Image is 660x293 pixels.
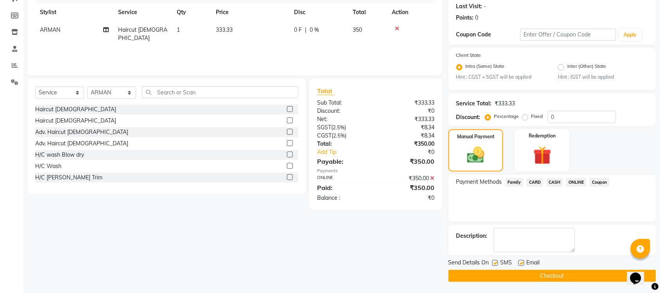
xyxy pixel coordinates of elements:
[387,148,441,156] div: ₹0
[311,174,376,183] div: ONLINE
[113,4,172,21] th: Service
[475,14,479,22] div: 0
[448,270,656,282] button: Checkout
[376,123,441,132] div: ₹8.34
[376,140,441,148] div: ₹350.00
[317,132,332,139] span: CGST
[311,115,376,123] div: Net:
[376,99,441,107] div: ₹333.33
[528,144,557,166] img: _gift.svg
[311,99,376,107] div: Sub Total:
[457,133,495,140] label: Manual Payment
[590,178,610,187] span: Coupon
[35,105,116,114] div: Haircut [DEMOGRAPHIC_DATA]
[456,2,482,11] div: Last Visit:
[376,194,441,202] div: ₹0
[317,124,331,131] span: SGST
[311,107,376,115] div: Discount:
[172,4,211,21] th: Qty
[456,113,481,121] div: Discount:
[35,151,84,159] div: H/C wash Blow dry
[35,174,102,182] div: H/C [PERSON_NAME] Trim
[466,63,505,72] label: Intra (Same) State
[35,117,116,125] div: Haircut [DEMOGRAPHIC_DATA]
[35,139,128,148] div: Adv. Haircut [DEMOGRAPHIC_DATA]
[505,178,524,187] span: Family
[376,157,441,166] div: ₹350.00
[317,168,435,174] div: Payments
[529,132,556,139] label: Redemption
[531,113,543,120] label: Fixed
[558,74,648,81] small: Hint : IGST will be applied
[456,31,520,39] div: Coupon Code
[294,26,302,34] span: 0 F
[495,99,515,108] div: ₹333.33
[311,157,376,166] div: Payable:
[527,178,543,187] span: CARD
[35,128,128,136] div: Adv. Haircut [DEMOGRAPHIC_DATA]
[627,262,652,285] iframe: chat widget
[494,113,519,120] label: Percentage
[317,87,335,95] span: Total
[527,259,540,268] span: Email
[376,132,441,140] div: ₹8.34
[216,26,233,33] span: 333.33
[142,86,298,98] input: Search or Scan
[456,52,481,59] label: Client State
[40,26,60,33] span: ARMAN
[456,232,488,240] div: Description:
[376,174,441,183] div: ₹350.00
[311,194,376,202] div: Balance :
[387,4,435,21] th: Action
[311,132,376,140] div: ( )
[500,259,512,268] span: SMS
[118,26,167,42] span: Haircut [DEMOGRAPHIC_DATA]
[456,74,546,81] small: Hint : CGST + SGST will be applied
[547,178,563,187] span: CASH
[311,123,376,132] div: ( )
[566,178,586,187] span: ONLINE
[311,183,376,192] div: Paid:
[311,148,387,156] a: Add Tip
[289,4,348,21] th: Disc
[376,107,441,115] div: ₹0
[567,63,606,72] label: Inter (Other) State
[177,26,180,33] span: 1
[619,29,642,41] button: Apply
[348,4,387,21] th: Total
[484,2,486,11] div: -
[35,4,113,21] th: Stylist
[311,140,376,148] div: Total:
[456,14,474,22] div: Points:
[305,26,307,34] span: |
[376,183,441,192] div: ₹350.00
[35,162,61,170] div: H/C Wash
[211,4,289,21] th: Price
[333,124,344,130] span: 2.5%
[310,26,319,34] span: 0 %
[456,99,492,108] div: Service Total:
[333,132,345,139] span: 2.5%
[376,115,441,123] div: ₹333.33
[456,178,502,186] span: Payment Methods
[353,26,362,33] span: 350
[520,29,616,41] input: Enter Offer / Coupon Code
[448,259,489,268] span: Send Details On
[462,145,490,165] img: _cash.svg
